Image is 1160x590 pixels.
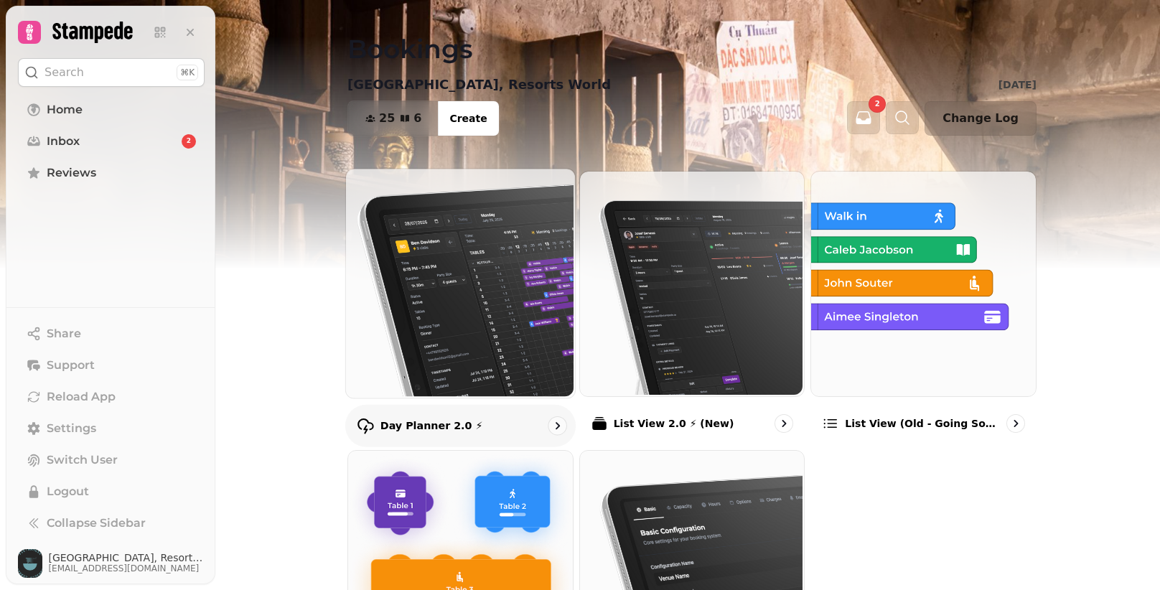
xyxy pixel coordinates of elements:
svg: go to [777,416,791,431]
span: Logout [47,483,89,500]
button: Reload App [18,383,205,411]
a: Reviews [18,159,205,187]
p: List View 2.0 ⚡ (New) [614,416,734,431]
span: Support [47,357,95,374]
a: List view (Old - going soon)List view (Old - going soon) [810,171,1037,444]
span: Reviews [47,164,96,182]
img: List view (Old - going soon) [810,170,1034,395]
span: 25 [379,113,395,124]
button: Switch User [18,446,205,474]
p: Day Planner 2.0 ⚡ [380,418,483,433]
span: Share [47,325,81,342]
span: Settings [47,420,96,437]
svg: go to [550,418,564,433]
button: Support [18,351,205,380]
span: Change Log [942,113,1019,124]
svg: go to [1009,416,1023,431]
p: Search [45,64,84,81]
span: [EMAIL_ADDRESS][DOMAIN_NAME] [48,563,205,574]
span: 2 [187,136,191,146]
a: Inbox2 [18,127,205,156]
button: User avatar[GEOGRAPHIC_DATA], Resorts World[EMAIL_ADDRESS][DOMAIN_NAME] [18,549,205,578]
img: Day Planner 2.0 ⚡ [345,167,574,396]
a: List View 2.0 ⚡ (New)List View 2.0 ⚡ (New) [579,171,805,444]
button: Change Log [925,101,1037,136]
p: [DATE] [998,78,1037,92]
span: [GEOGRAPHIC_DATA], Resorts World [48,553,205,563]
p: List view (Old - going soon) [845,416,1001,431]
p: [GEOGRAPHIC_DATA], Resorts World [347,75,611,95]
a: Day Planner 2.0 ⚡Day Planner 2.0 ⚡ [345,168,576,446]
span: Collapse Sidebar [47,515,146,532]
a: Settings [18,414,205,443]
span: Switch User [47,451,118,469]
img: User avatar [18,549,42,578]
button: Create [438,101,498,136]
img: List View 2.0 ⚡ (New) [579,170,803,395]
span: Home [47,101,83,118]
span: Inbox [47,133,80,150]
span: 6 [413,113,421,124]
span: 2 [875,100,880,108]
button: Logout [18,477,205,506]
span: Create [449,113,487,123]
a: Home [18,95,205,124]
span: Reload App [47,388,116,406]
button: Share [18,319,205,348]
button: 256 [348,101,439,136]
div: ⌘K [177,65,198,80]
button: Collapse Sidebar [18,509,205,538]
button: Search⌘K [18,58,205,87]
